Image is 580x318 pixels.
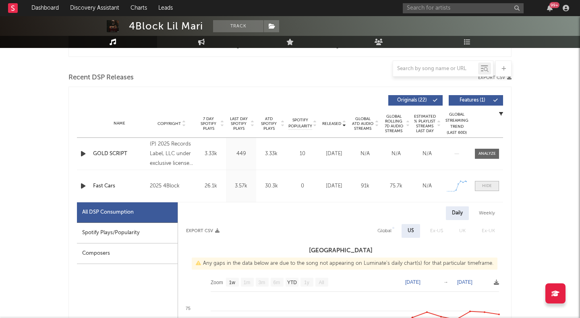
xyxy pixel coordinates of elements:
button: Export CSV [478,75,512,80]
div: [DATE] [321,150,348,158]
text: 6m [273,280,280,285]
div: 0 [288,182,317,190]
span: Spotify Popularity [288,117,312,129]
h3: [GEOGRAPHIC_DATA] [178,246,503,256]
div: Weekly [473,206,501,220]
text: → [443,279,448,285]
div: All DSP Consumption [82,208,134,217]
div: Global Streaming Trend (Last 60D) [445,112,469,136]
div: 99 + [549,2,559,8]
div: US [408,226,414,236]
button: 99+ [547,5,553,11]
text: 1m [244,280,251,285]
span: Global Rolling 7D Audio Streams [383,114,405,133]
a: Fast Cars [93,182,146,190]
div: 30.3k [258,182,284,190]
div: 91k [352,182,379,190]
div: Name [93,121,146,127]
span: Last Day Spotify Plays [228,116,249,131]
button: Export CSV [186,229,220,233]
input: Search for artists [403,3,524,13]
div: 75.7k [383,182,410,190]
div: Daily [446,206,469,220]
span: ATD Spotify Plays [258,116,280,131]
div: N/A [414,182,441,190]
div: 4Block Lil Mari [129,20,203,32]
text: All [319,280,324,285]
button: Features(1) [449,95,503,106]
div: All DSP Consumption [77,202,178,223]
div: Spotify Plays/Popularity [77,223,178,243]
div: 2025 4Block [150,181,194,191]
span: Estimated % Playlist Streams Last Day [414,114,436,133]
div: Any gaps in the data below are due to the song not appearing on Luminate's daily chart(s) for tha... [192,258,497,270]
text: 3m [259,280,265,285]
div: N/A [352,150,379,158]
div: [DATE] [321,182,348,190]
text: [DATE] [457,279,472,285]
div: 3.33k [198,150,224,158]
a: GOLD SCRIPT [93,150,146,158]
button: Track [213,20,263,32]
div: N/A [414,150,441,158]
div: 10 [288,150,317,158]
div: 3.33k [258,150,284,158]
span: Global ATD Audio Streams [352,116,374,131]
div: Global [377,226,391,236]
div: (P) 2025 Records Label, LLC under exclusive license from [PERSON_NAME] [150,139,194,168]
text: 1y [304,280,309,285]
span: Copyright [157,121,181,126]
text: 1w [229,280,236,285]
span: Released [322,121,341,126]
span: Features ( 1 ) [454,98,491,103]
span: Originals ( 22 ) [394,98,431,103]
text: [DATE] [405,279,420,285]
button: Originals(22) [388,95,443,106]
input: Search by song name or URL [393,66,478,72]
span: Recent DSP Releases [68,73,134,83]
text: 75 [186,306,191,311]
text: YTD [287,280,297,285]
div: 3.57k [228,182,254,190]
div: Composers [77,243,178,264]
span: 7 Day Spotify Plays [198,116,219,131]
div: N/A [383,150,410,158]
div: 449 [228,150,254,158]
text: Zoom [211,280,223,285]
div: 26.1k [198,182,224,190]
